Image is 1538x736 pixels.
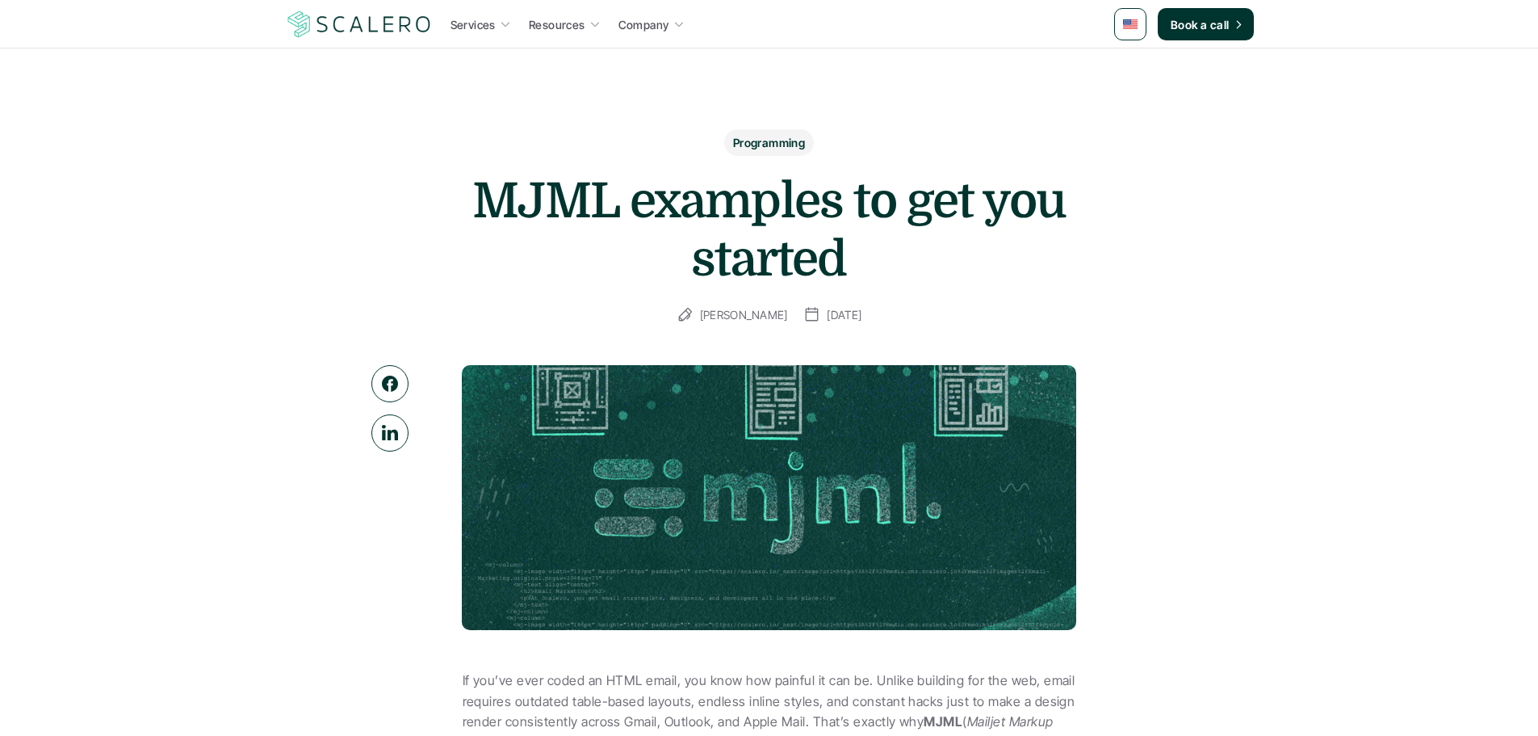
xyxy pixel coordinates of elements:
[700,305,788,325] p: [PERSON_NAME]
[529,16,585,33] p: Resources
[924,713,962,730] strong: MJML
[451,16,496,33] p: Services
[733,134,806,151] p: Programming
[285,9,434,40] img: Scalero company logo
[1171,16,1230,33] p: Book a call
[285,10,434,39] a: Scalero company logo
[446,172,1092,288] h1: MJML examples to get you started
[827,305,861,325] p: [DATE]
[618,16,669,33] p: Company
[1158,8,1254,40] a: Book a call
